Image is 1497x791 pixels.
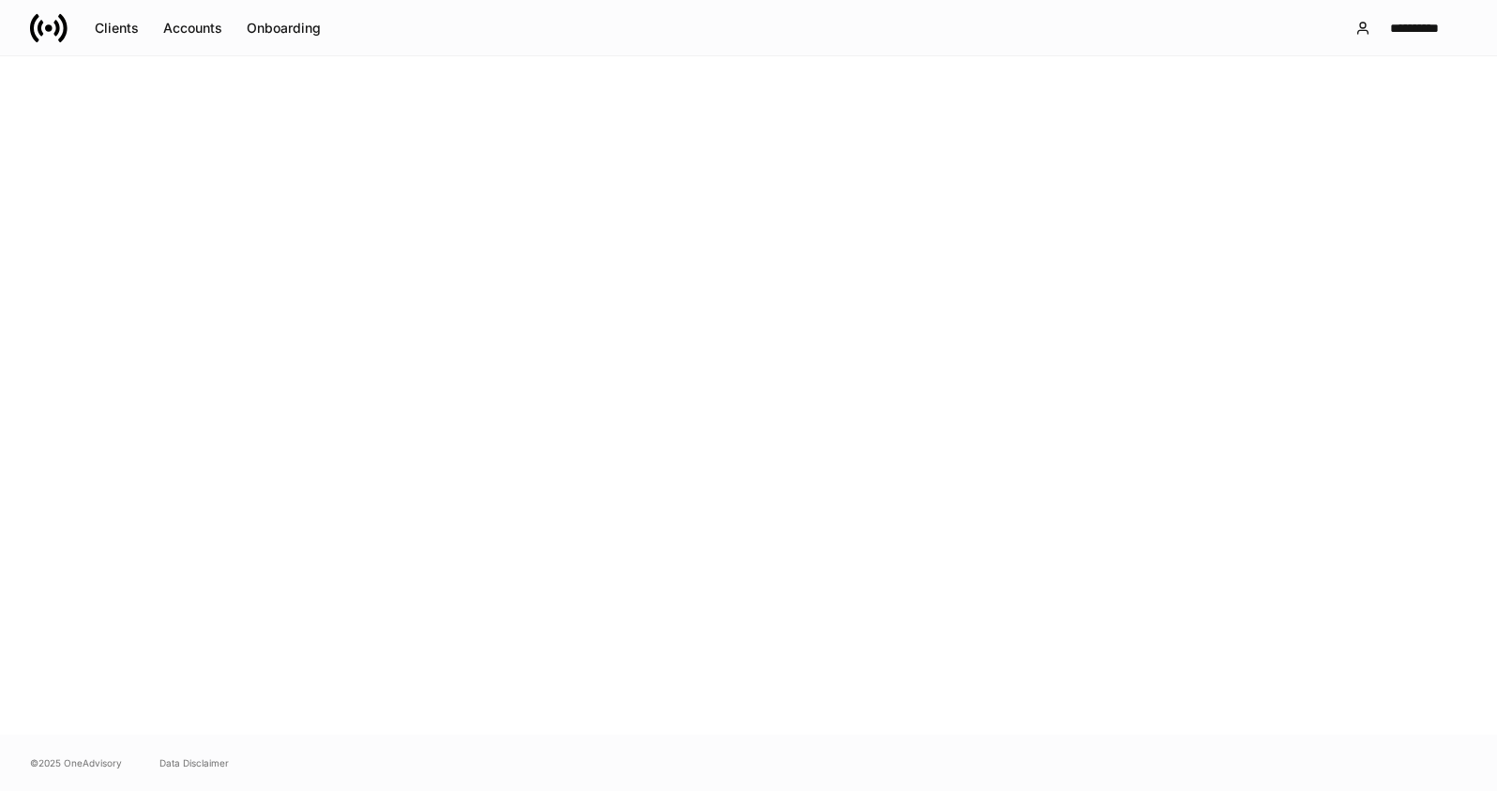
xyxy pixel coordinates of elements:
[151,13,234,43] button: Accounts
[247,19,321,38] div: Onboarding
[95,19,139,38] div: Clients
[234,13,333,43] button: Onboarding
[163,19,222,38] div: Accounts
[30,755,122,770] span: © 2025 OneAdvisory
[159,755,229,770] a: Data Disclaimer
[83,13,151,43] button: Clients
